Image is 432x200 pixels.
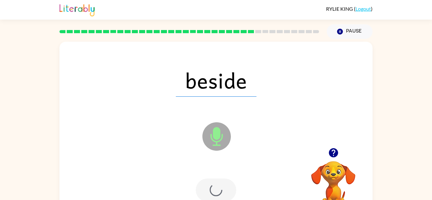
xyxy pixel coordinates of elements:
img: Literably [59,3,95,16]
span: beside [176,64,256,97]
span: RYLIE KING [326,6,354,12]
div: ( ) [326,6,373,12]
button: Pause [327,24,373,39]
a: Logout [355,6,371,12]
